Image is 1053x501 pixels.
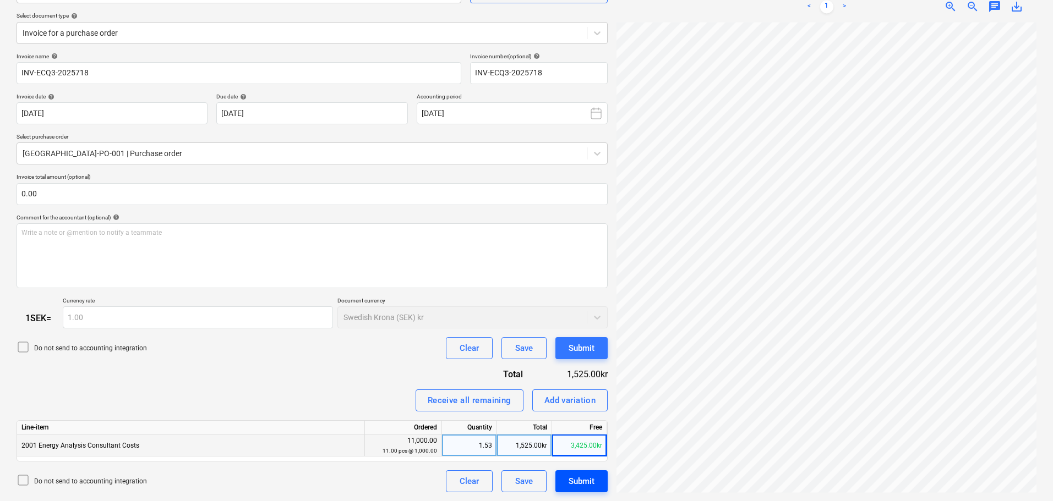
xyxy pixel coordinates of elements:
[69,13,78,19] span: help
[34,477,147,486] p: Do not send to accounting integration
[552,434,607,456] div: 3,425.00kr
[532,389,608,411] button: Add variation
[470,62,608,84] input: Invoice number
[365,421,442,434] div: Ordered
[470,53,608,60] div: Invoice number (optional)
[501,337,547,359] button: Save
[111,214,119,221] span: help
[417,93,608,102] p: Accounting period
[501,470,547,492] button: Save
[497,421,552,434] div: Total
[238,93,247,100] span: help
[428,393,511,408] div: Receive all remaining
[17,53,461,60] div: Invoice name
[446,434,492,456] div: 1.53
[21,442,139,449] span: 2001 Energy Analysis Consultant Costs
[515,341,533,355] div: Save
[497,434,552,456] div: 1,525.00kr
[446,470,493,492] button: Clear
[552,421,607,434] div: Free
[17,173,608,183] p: Invoice total amount (optional)
[383,448,437,454] small: 11.00 pcs @ 1,000.00
[17,421,365,434] div: Line-item
[17,102,208,124] input: Invoice date not specified
[216,102,407,124] input: Due date not specified
[465,368,541,381] div: Total
[17,183,608,205] input: Invoice total amount (optional)
[17,62,461,84] input: Invoice name
[569,341,594,355] div: Submit
[446,337,493,359] button: Clear
[17,214,608,221] div: Comment for the accountant (optional)
[416,389,523,411] button: Receive all remaining
[569,474,594,488] div: Submit
[460,341,479,355] div: Clear
[46,93,54,100] span: help
[337,297,608,306] p: Document currency
[417,102,608,124] button: [DATE]
[17,12,608,19] div: Select document type
[17,313,63,323] div: 1 SEK =
[17,133,608,142] p: Select purchase order
[555,337,608,359] button: Submit
[515,474,533,488] div: Save
[460,474,479,488] div: Clear
[369,436,437,456] div: 11,000.00
[17,93,208,100] div: Invoice date
[531,53,540,59] span: help
[49,53,58,59] span: help
[541,368,608,381] div: 1,525.00kr
[34,344,147,353] p: Do not send to accounting integration
[216,93,407,100] div: Due date
[998,448,1053,501] iframe: Chat Widget
[555,470,608,492] button: Submit
[63,297,333,306] p: Currency rate
[544,393,596,408] div: Add variation
[442,421,497,434] div: Quantity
